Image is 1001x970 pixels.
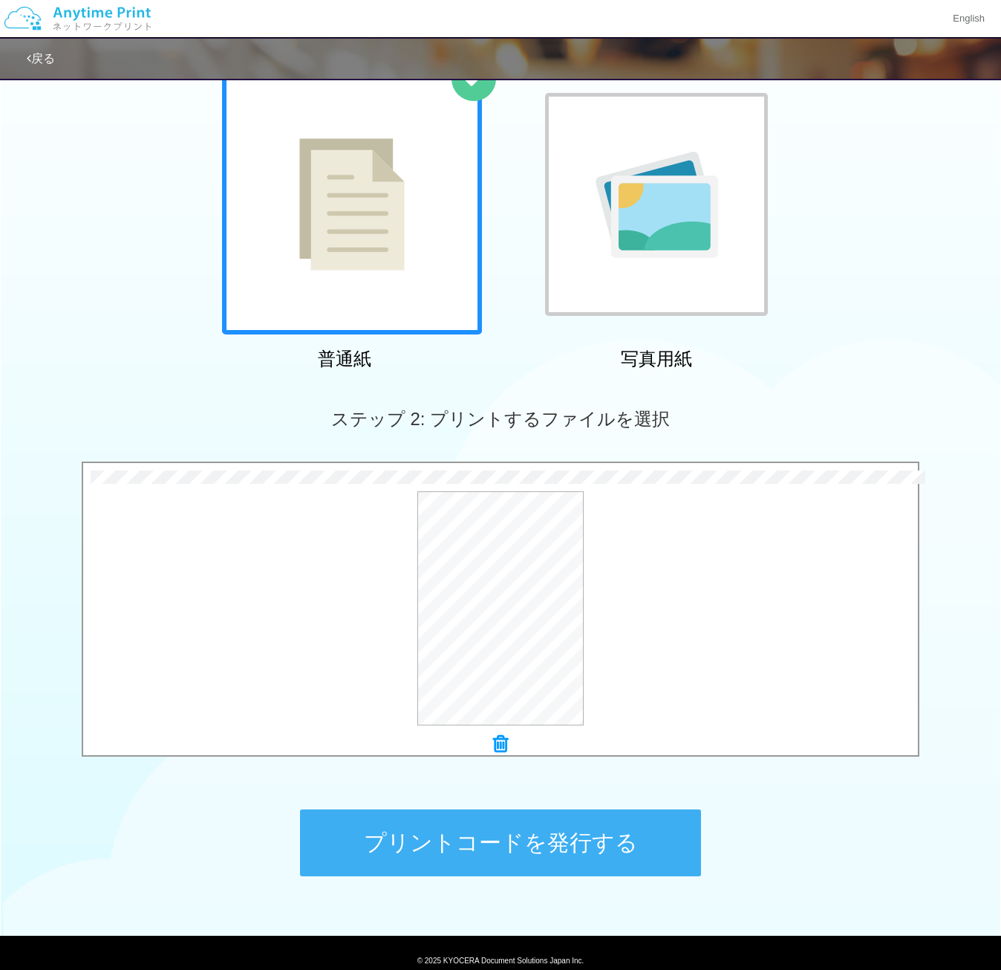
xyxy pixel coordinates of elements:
span: © 2025 KYOCERA Document Solutions Japan Inc. [417,955,584,965]
h2: 写真用紙 [526,349,786,369]
button: プリントコードを発行する [300,809,701,876]
a: 戻る [27,52,55,65]
h2: 普通紙 [215,349,475,369]
img: plain-paper.png [299,138,405,271]
img: photo-paper.png [596,152,718,258]
span: ステップ 2: プリントするファイルを選択 [331,409,670,429]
